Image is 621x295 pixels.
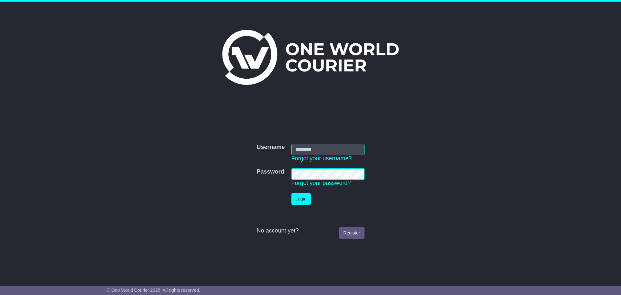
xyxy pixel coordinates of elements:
a: Forgot your password? [291,180,351,186]
label: Username [256,144,285,151]
span: © One World Courier 2025. All rights reserved. [107,288,200,293]
div: No account yet? [256,227,364,234]
a: Register [339,227,364,239]
label: Password [256,168,284,176]
img: One World [222,30,399,85]
a: Forgot your username? [291,155,352,162]
button: Login [291,193,311,205]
